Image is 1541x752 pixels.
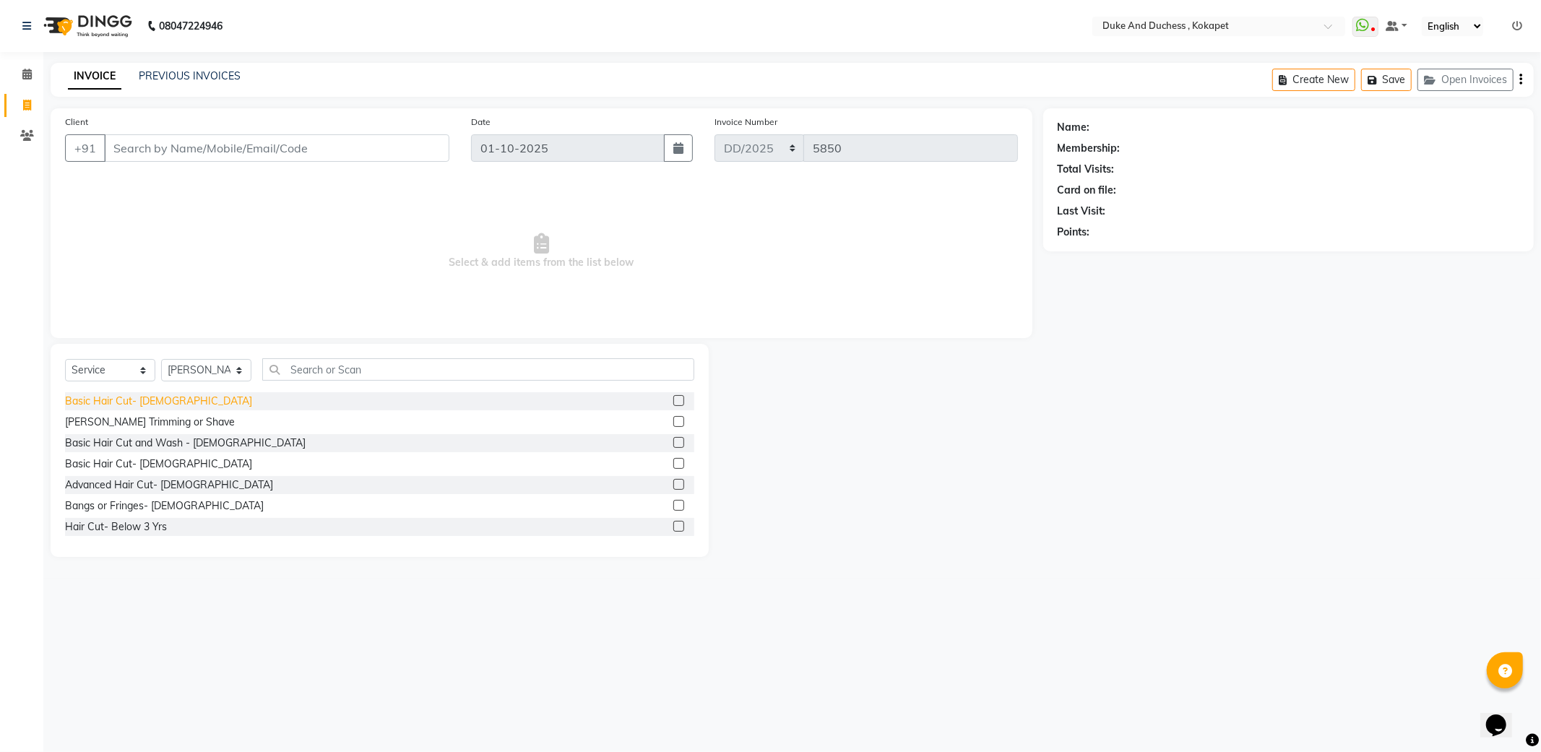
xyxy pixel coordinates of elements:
[37,6,136,46] img: logo
[65,457,252,472] div: Basic Hair Cut- [DEMOGRAPHIC_DATA]
[1058,120,1090,135] div: Name:
[65,116,88,129] label: Client
[159,6,223,46] b: 08047224946
[1417,69,1514,91] button: Open Invoices
[1058,162,1115,177] div: Total Visits:
[1058,204,1106,219] div: Last Visit:
[1058,225,1090,240] div: Points:
[68,64,121,90] a: INVOICE
[104,134,449,162] input: Search by Name/Mobile/Email/Code
[65,498,264,514] div: Bangs or Fringes- [DEMOGRAPHIC_DATA]
[65,477,273,493] div: Advanced Hair Cut- [DEMOGRAPHIC_DATA]
[65,436,306,451] div: Basic Hair Cut and Wash - [DEMOGRAPHIC_DATA]
[471,116,491,129] label: Date
[1272,69,1355,91] button: Create New
[262,358,694,381] input: Search or Scan
[65,519,167,535] div: Hair Cut- Below 3 Yrs
[715,116,777,129] label: Invoice Number
[65,179,1018,324] span: Select & add items from the list below
[1058,141,1121,156] div: Membership:
[65,134,105,162] button: +91
[1058,183,1117,198] div: Card on file:
[65,415,235,430] div: [PERSON_NAME] Trimming or Shave
[1361,69,1412,91] button: Save
[1480,694,1527,738] iframe: chat widget
[139,69,241,82] a: PREVIOUS INVOICES
[65,394,252,409] div: Basic Hair Cut- [DEMOGRAPHIC_DATA]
